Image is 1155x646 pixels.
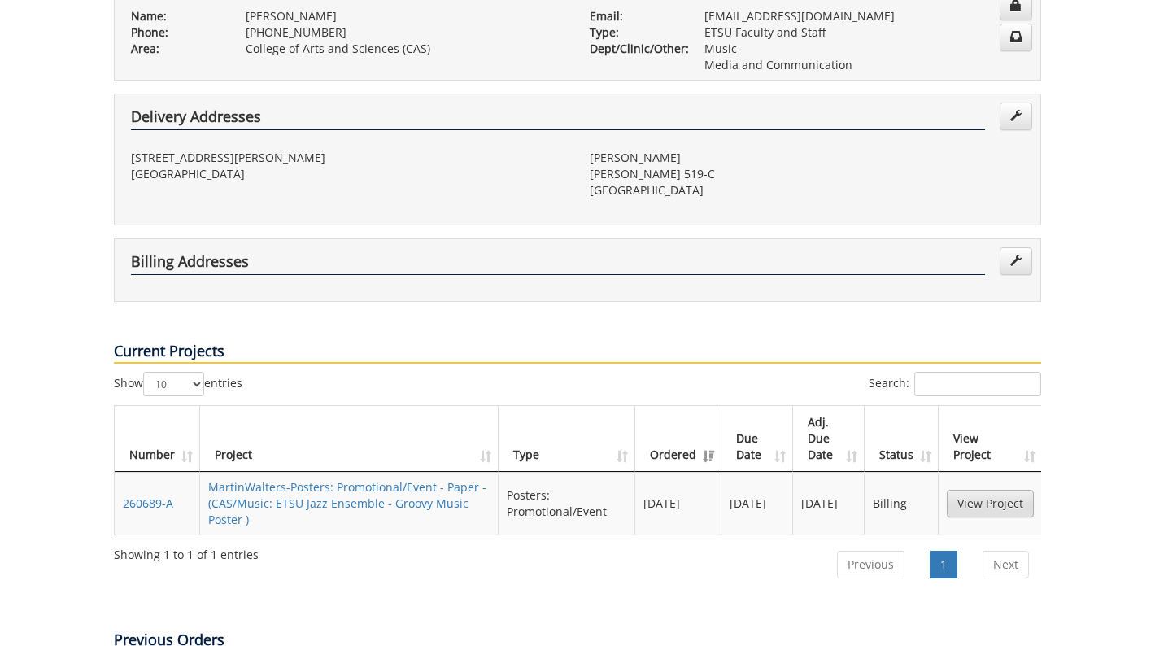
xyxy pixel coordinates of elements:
[131,150,565,166] p: [STREET_ADDRESS][PERSON_NAME]
[590,8,680,24] p: Email:
[869,372,1041,396] label: Search:
[865,472,939,535] td: Billing
[590,150,1024,166] p: [PERSON_NAME]
[114,540,259,563] div: Showing 1 to 1 of 1 entries
[131,24,221,41] p: Phone:
[1000,247,1032,275] a: Edit Addresses
[704,24,1024,41] p: ETSU Faculty and Staff
[1000,103,1032,130] a: Edit Addresses
[131,41,221,57] p: Area:
[590,182,1024,199] p: [GEOGRAPHIC_DATA]
[200,406,499,472] th: Project: activate to sort column ascending
[131,166,565,182] p: [GEOGRAPHIC_DATA]
[499,406,635,472] th: Type: activate to sort column ascending
[143,372,204,396] select: Showentries
[114,341,1041,364] p: Current Projects
[983,551,1029,578] a: Next
[246,41,565,57] p: College of Arts and Sciences (CAS)
[115,406,200,472] th: Number: activate to sort column ascending
[123,495,173,511] a: 260689-A
[114,372,242,396] label: Show entries
[704,57,1024,73] p: Media and Communication
[208,479,486,527] a: MartinWalters-Posters: Promotional/Event - Paper - (CAS/Music: ETSU Jazz Ensemble - Groovy Music ...
[590,166,1024,182] p: [PERSON_NAME] 519-C
[914,372,1041,396] input: Search:
[590,24,680,41] p: Type:
[246,24,565,41] p: [PHONE_NUMBER]
[721,406,793,472] th: Due Date: activate to sort column ascending
[635,472,721,535] td: [DATE]
[837,551,904,578] a: Previous
[947,490,1034,517] a: View Project
[131,254,985,275] h4: Billing Addresses
[721,472,793,535] td: [DATE]
[939,406,1042,472] th: View Project: activate to sort column ascending
[704,8,1024,24] p: [EMAIL_ADDRESS][DOMAIN_NAME]
[865,406,939,472] th: Status: activate to sort column ascending
[499,472,635,535] td: Posters: Promotional/Event
[131,109,985,130] h4: Delivery Addresses
[793,472,865,535] td: [DATE]
[635,406,721,472] th: Ordered: activate to sort column ascending
[246,8,565,24] p: [PERSON_NAME]
[704,41,1024,57] p: Music
[131,8,221,24] p: Name:
[930,551,957,578] a: 1
[793,406,865,472] th: Adj. Due Date: activate to sort column ascending
[1000,24,1032,51] a: Change Communication Preferences
[590,41,680,57] p: Dept/Clinic/Other:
